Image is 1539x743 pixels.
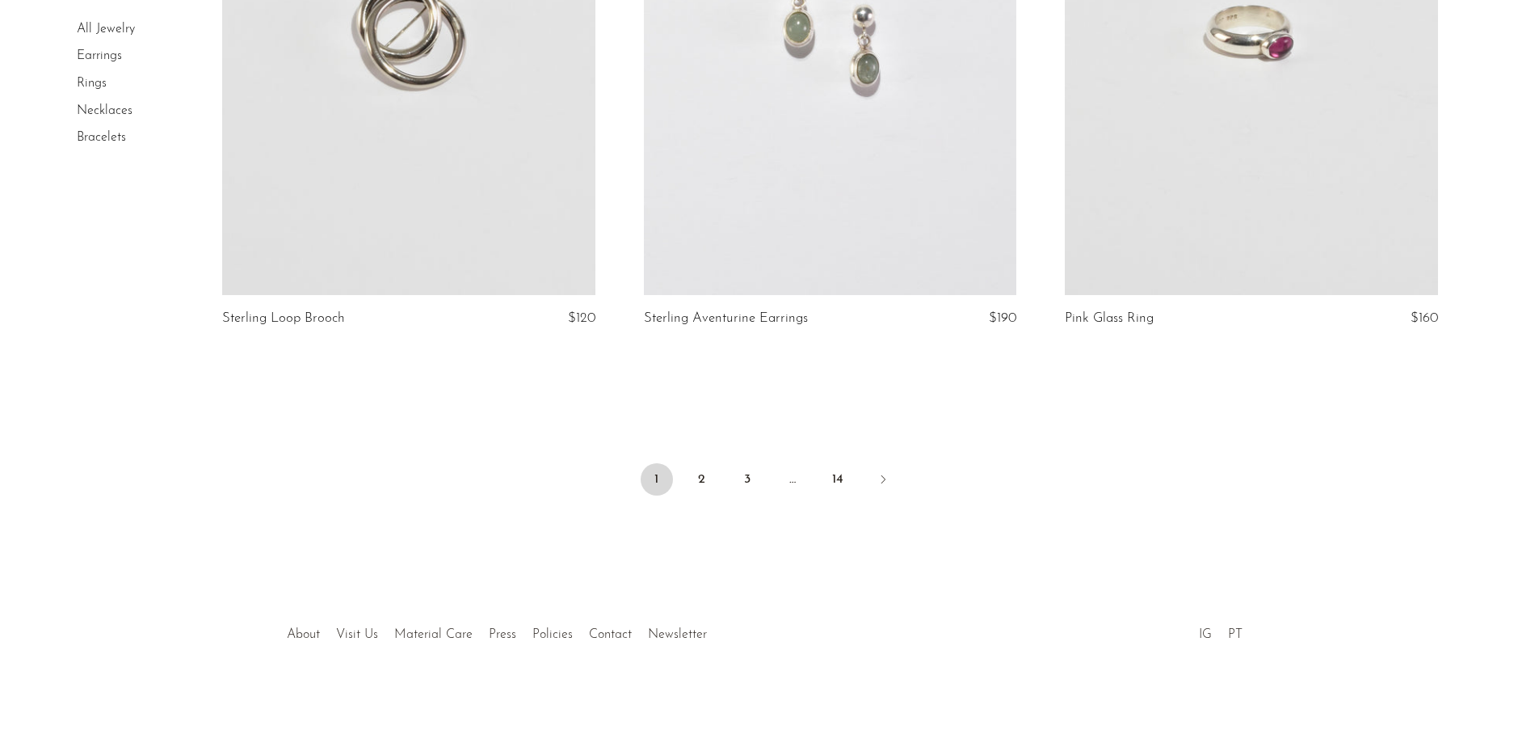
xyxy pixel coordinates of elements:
[77,131,126,144] a: Bracelets
[77,50,122,63] a: Earrings
[776,463,809,496] span: …
[644,311,808,326] a: Sterling Aventurine Earrings
[279,615,715,646] ul: Quick links
[686,463,718,496] a: 2
[489,628,516,641] a: Press
[77,77,107,90] a: Rings
[1411,311,1438,325] span: $160
[77,23,135,36] a: All Jewelry
[1065,311,1154,326] a: Pink Glass Ring
[1199,628,1212,641] a: IG
[641,463,673,496] span: 1
[1191,615,1251,646] ul: Social Medias
[589,628,632,641] a: Contact
[222,311,345,326] a: Sterling Loop Brooch
[532,628,573,641] a: Policies
[867,463,899,499] a: Next
[568,311,595,325] span: $120
[989,311,1016,325] span: $190
[822,463,854,496] a: 14
[336,628,378,641] a: Visit Us
[1228,628,1243,641] a: PT
[287,628,320,641] a: About
[77,104,132,117] a: Necklaces
[731,463,763,496] a: 3
[394,628,473,641] a: Material Care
